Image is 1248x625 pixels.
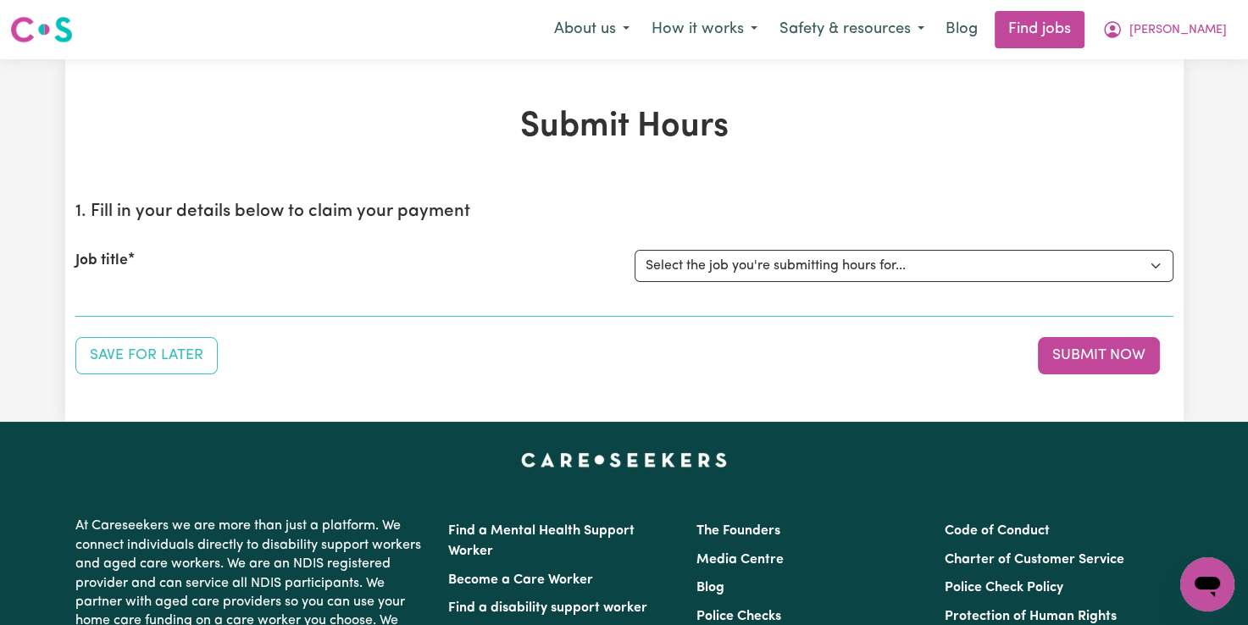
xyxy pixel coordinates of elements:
[75,202,1173,223] h2: 1. Fill in your details below to claim your payment
[1129,21,1227,40] span: [PERSON_NAME]
[75,250,128,272] label: Job title
[543,12,641,47] button: About us
[945,524,1050,538] a: Code of Conduct
[448,524,635,558] a: Find a Mental Health Support Worker
[75,337,218,374] button: Save your job report
[448,573,593,587] a: Become a Care Worker
[641,12,768,47] button: How it works
[1091,12,1238,47] button: My Account
[935,11,988,48] a: Blog
[696,581,724,595] a: Blog
[945,610,1117,623] a: Protection of Human Rights
[448,601,647,615] a: Find a disability support worker
[768,12,935,47] button: Safety & resources
[10,14,73,45] img: Careseekers logo
[945,581,1063,595] a: Police Check Policy
[1038,337,1160,374] button: Submit your job report
[1180,557,1234,611] iframe: Button to launch messaging window
[696,553,784,567] a: Media Centre
[995,11,1084,48] a: Find jobs
[945,553,1124,567] a: Charter of Customer Service
[521,452,727,466] a: Careseekers home page
[696,610,781,623] a: Police Checks
[75,107,1173,147] h1: Submit Hours
[696,524,780,538] a: The Founders
[10,10,73,49] a: Careseekers logo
